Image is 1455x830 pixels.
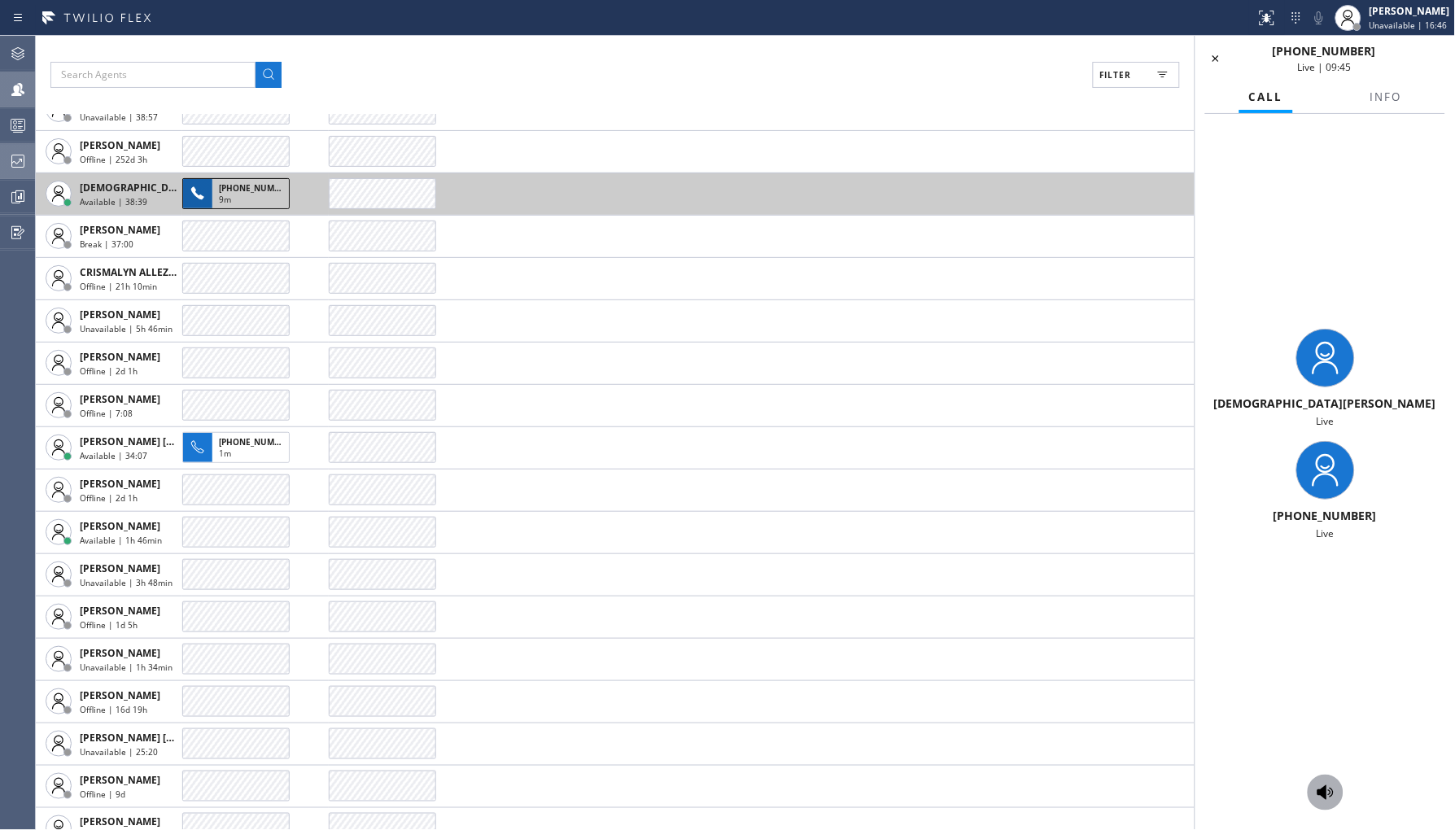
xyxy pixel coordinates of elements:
[219,182,293,194] span: [PHONE_NUMBER]
[1249,90,1283,104] span: Call
[80,323,173,334] span: Unavailable | 5h 46min
[80,350,160,364] span: [PERSON_NAME]
[219,436,293,448] span: [PHONE_NUMBER]
[1273,43,1376,59] span: [PHONE_NUMBER]
[80,519,160,533] span: [PERSON_NAME]
[80,731,243,745] span: [PERSON_NAME] [PERSON_NAME]
[1370,90,1402,104] span: Info
[80,746,158,758] span: Unavailable | 25:20
[80,662,173,673] span: Unavailable | 1h 34min
[80,577,173,588] span: Unavailable | 3h 48min
[80,492,138,504] span: Offline | 2d 1h
[1093,62,1180,88] button: Filter
[80,265,181,279] span: CRISMALYN ALLEZER
[1370,20,1448,31] span: Unavailable | 16:46
[80,450,147,461] span: Available | 34:07
[80,704,147,715] span: Offline | 16d 19h
[219,448,231,459] span: 1m
[1317,526,1335,540] span: Live
[80,435,243,448] span: [PERSON_NAME] [PERSON_NAME]
[1100,69,1132,81] span: Filter
[1370,4,1450,18] div: [PERSON_NAME]
[80,154,147,165] span: Offline | 252d 3h
[219,194,231,205] span: 9m
[80,477,160,491] span: [PERSON_NAME]
[80,308,160,321] span: [PERSON_NAME]
[1239,81,1293,113] button: Call
[80,561,160,575] span: [PERSON_NAME]
[80,392,160,406] span: [PERSON_NAME]
[1202,395,1448,411] div: [DEMOGRAPHIC_DATA][PERSON_NAME]
[80,281,157,292] span: Offline | 21h 10min
[1308,7,1330,29] button: Mute
[80,408,133,419] span: Offline | 7:08
[80,138,160,152] span: [PERSON_NAME]
[80,365,138,377] span: Offline | 2d 1h
[80,646,160,660] span: [PERSON_NAME]
[80,181,271,194] span: [DEMOGRAPHIC_DATA][PERSON_NAME]
[80,788,125,800] span: Offline | 9d
[80,815,160,829] span: [PERSON_NAME]
[1361,81,1412,113] button: Info
[80,111,158,123] span: Unavailable | 38:57
[80,535,162,546] span: Available | 1h 46min
[1308,775,1344,810] button: Monitor Call
[50,62,256,88] input: Search Agents
[80,773,160,787] span: [PERSON_NAME]
[182,173,295,214] button: [PHONE_NUMBER]9m
[80,223,160,237] span: [PERSON_NAME]
[182,427,295,468] button: [PHONE_NUMBER]1m
[80,688,160,702] span: [PERSON_NAME]
[80,604,160,618] span: [PERSON_NAME]
[80,619,138,631] span: Offline | 1d 5h
[1298,60,1352,74] span: Live | 09:45
[80,196,147,207] span: Available | 38:39
[1317,414,1335,428] span: Live
[80,238,133,250] span: Break | 37:00
[1274,508,1377,523] span: [PHONE_NUMBER]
